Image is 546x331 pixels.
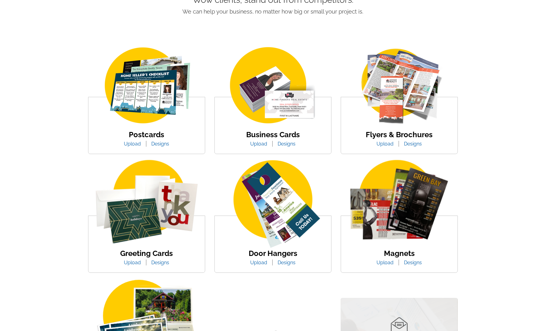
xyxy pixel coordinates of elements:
[120,249,173,258] a: Greeting Cards
[120,141,146,147] a: Upload
[249,249,297,258] a: Door Hangers
[120,260,146,265] a: Upload
[273,141,300,147] a: Designs
[400,260,427,265] a: Designs
[215,160,331,250] img: door-hanger-img.png
[341,160,458,250] img: magnets.png
[129,130,165,139] a: Postcards
[384,249,415,258] a: Magnets
[372,141,398,147] a: Upload
[94,46,199,126] img: img_postcard.png
[246,130,300,139] a: Business Cards
[372,260,398,265] a: Upload
[88,7,458,16] p: We can help your business, no matter how big or small your project is.
[88,160,205,250] img: greeting-card.png
[400,141,427,147] a: Designs
[246,260,272,265] a: Upload
[273,260,300,265] a: Designs
[366,130,433,139] a: Flyers & Brochures
[147,141,174,147] a: Designs
[347,46,452,126] img: flyer-card.png
[246,141,272,147] a: Upload
[147,260,174,265] a: Designs
[221,46,325,126] img: business-card.png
